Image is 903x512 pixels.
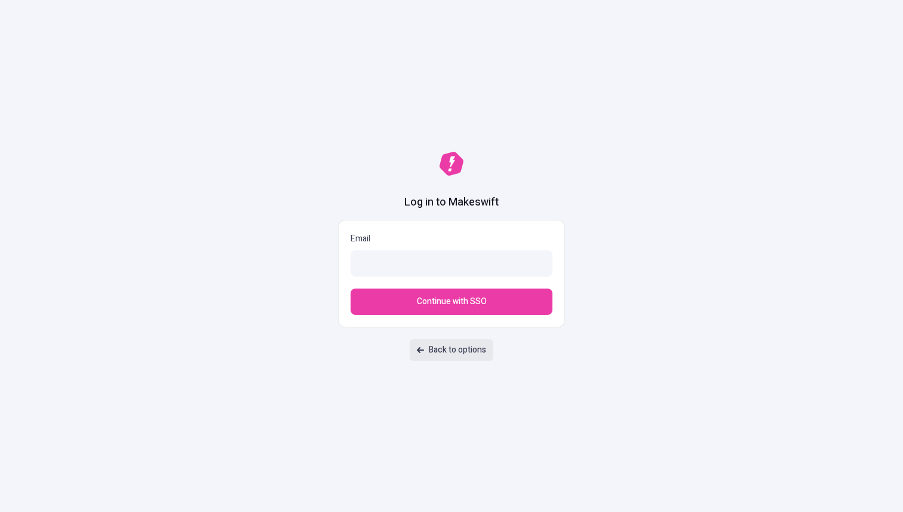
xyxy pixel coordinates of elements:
[351,250,552,277] input: Email
[351,289,552,315] button: Continue with SSO
[351,232,552,246] p: Email
[410,339,493,361] a: Back to options
[417,295,487,308] span: Continue with SSO
[404,195,499,210] h1: Log in to Makeswift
